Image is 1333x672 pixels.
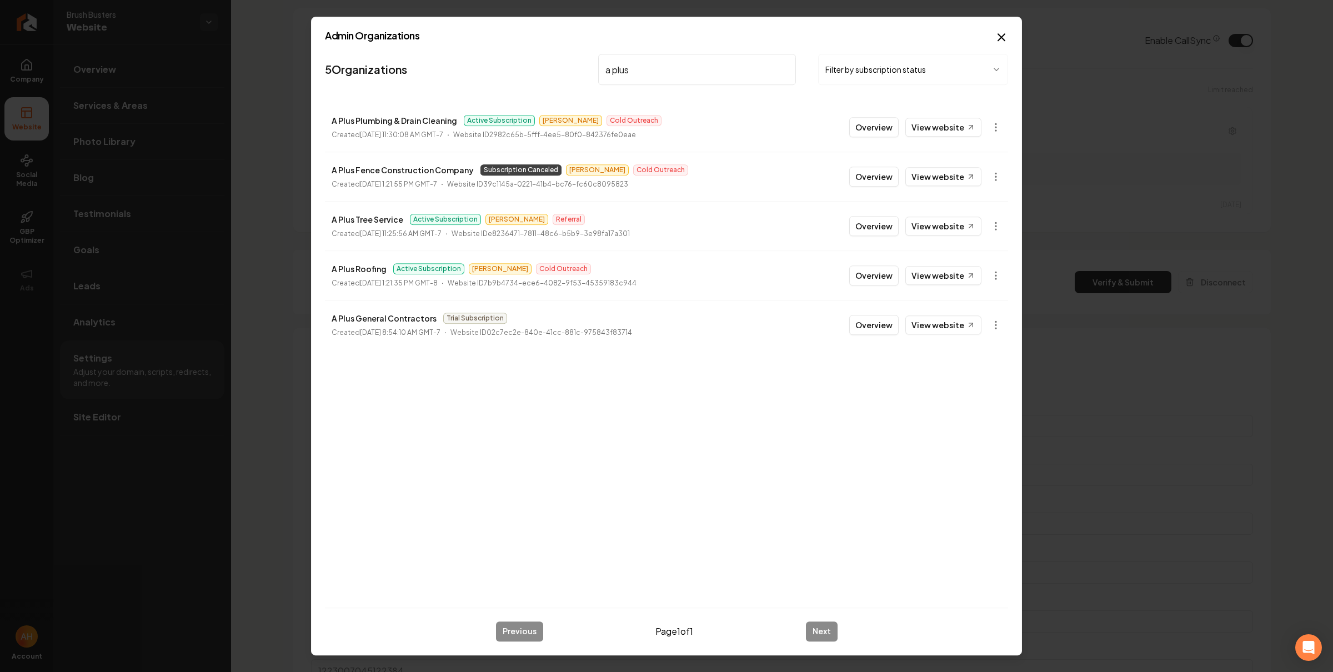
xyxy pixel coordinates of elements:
[332,179,437,190] p: Created
[905,266,981,285] a: View website
[566,164,629,175] span: [PERSON_NAME]
[332,327,440,338] p: Created
[360,131,443,139] time: [DATE] 11:30:08 AM GMT-7
[332,312,437,325] p: A Plus General Contractors
[633,164,688,175] span: Cold Outreach
[447,179,628,190] p: Website ID 39c1145a-0221-41b4-bc76-fc60c8095823
[360,229,442,238] time: [DATE] 11:25:56 AM GMT-7
[360,279,438,287] time: [DATE] 1:21:35 PM GMT-8
[332,262,387,275] p: A Plus Roofing
[360,328,440,337] time: [DATE] 8:54:10 AM GMT-7
[332,278,438,289] p: Created
[452,228,630,239] p: Website ID e8236471-7811-48c6-b5b9-3e98fa17a301
[849,216,899,236] button: Overview
[539,115,602,126] span: [PERSON_NAME]
[443,313,507,324] span: Trial Subscription
[849,265,899,285] button: Overview
[332,163,474,177] p: A Plus Fence Construction Company
[485,214,548,225] span: [PERSON_NAME]
[905,167,981,186] a: View website
[469,263,532,274] span: [PERSON_NAME]
[393,263,464,274] span: Active Subscription
[332,228,442,239] p: Created
[849,117,899,137] button: Overview
[536,263,591,274] span: Cold Outreach
[464,115,535,126] span: Active Subscription
[448,278,637,289] p: Website ID 7b9b4734-ece6-4082-9f53-45359183c944
[332,114,457,127] p: A Plus Plumbing & Drain Cleaning
[905,315,981,334] a: View website
[849,167,899,187] button: Overview
[325,62,407,77] a: 5Organizations
[849,315,899,335] button: Overview
[450,327,632,338] p: Website ID 02c7ec2e-840e-41cc-881c-975843f83714
[453,129,636,141] p: Website ID 2982c65b-5fff-4ee5-80f0-842376fe0eae
[553,214,585,225] span: Referral
[332,213,403,226] p: A Plus Tree Service
[598,54,796,85] input: Search by name or ID
[360,180,437,188] time: [DATE] 1:21:55 PM GMT-7
[332,129,443,141] p: Created
[607,115,662,126] span: Cold Outreach
[655,625,693,638] span: Page 1 of 1
[325,31,1008,41] h2: Admin Organizations
[410,214,481,225] span: Active Subscription
[905,217,981,235] a: View website
[480,164,562,175] span: Subscription Canceled
[905,118,981,137] a: View website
